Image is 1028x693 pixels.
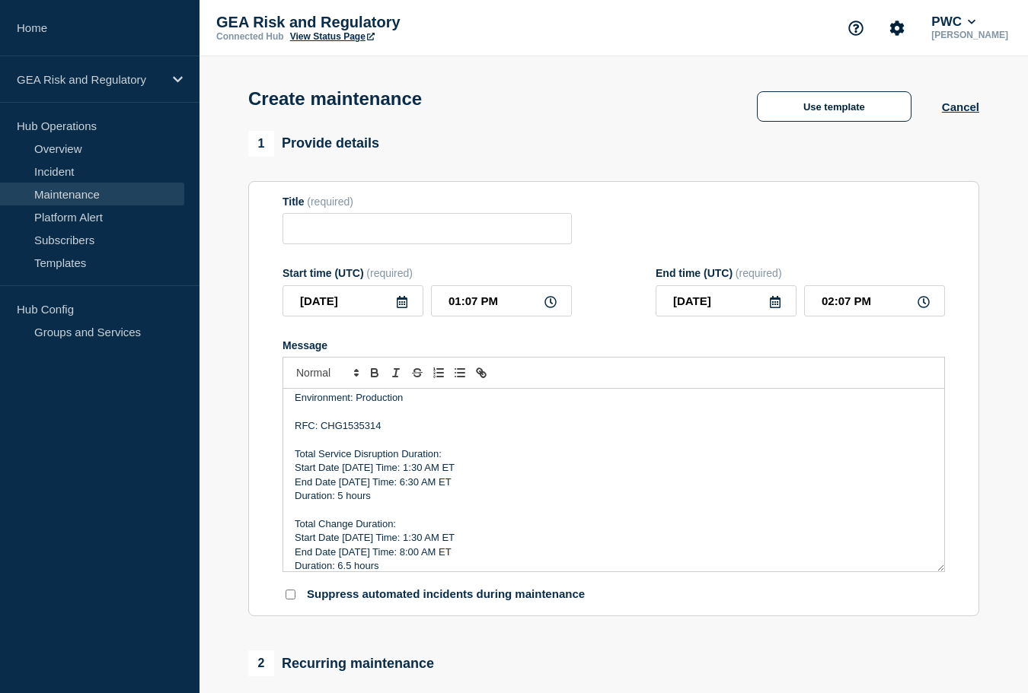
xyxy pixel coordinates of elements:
[428,364,449,382] button: Toggle ordered list
[881,12,913,44] button: Account settings
[216,14,521,31] p: GEA Risk and Regulatory
[248,88,422,110] h1: Create maintenance
[307,587,585,602] p: Suppress automated incidents during maintenance
[295,545,933,559] p: End Date [DATE] Time: 8:00 AM ET
[804,285,945,316] input: HH:MM A
[248,131,379,157] div: Provide details
[283,213,572,244] input: Title
[757,91,911,122] button: Use template
[248,650,274,676] span: 2
[283,339,945,351] div: Message
[283,196,572,208] div: Title
[431,285,572,316] input: HH:MM A
[248,650,434,676] div: Recurring maintenance
[736,267,782,279] span: (required)
[295,419,933,433] p: RFC: CHG1535314
[295,559,933,573] p: Duration: 6.5 hours
[286,590,295,599] input: Suppress automated incidents during maintenance
[928,30,1011,40] p: [PERSON_NAME]
[364,364,385,382] button: Toggle bold text
[295,489,933,503] p: Duration: 5 hours
[248,131,274,157] span: 1
[942,100,979,113] button: Cancel
[449,364,471,382] button: Toggle bulleted list
[840,12,872,44] button: Support
[216,31,284,42] p: Connected Hub
[283,267,572,279] div: Start time (UTC)
[295,447,933,461] p: Total Service Disruption Duration:
[290,31,375,42] a: View Status Page
[295,475,933,489] p: End Date [DATE] Time: 6:30 AM ET
[289,364,364,382] span: Font size
[283,285,423,316] input: YYYY-MM-DD
[407,364,428,382] button: Toggle strikethrough text
[366,267,413,279] span: (required)
[471,364,492,382] button: Toggle link
[295,517,933,531] p: Total Change Duration:
[928,14,979,30] button: PWC
[17,73,163,86] p: GEA Risk and Regulatory
[656,267,945,279] div: End time (UTC)
[295,531,933,545] p: Start Date [DATE] Time: 1:30 AM ET
[295,461,933,475] p: Start Date [DATE] Time: 1:30 AM ET
[295,391,933,405] p: Environment: Production
[283,389,944,571] div: Message
[656,285,797,316] input: YYYY-MM-DD
[385,364,407,382] button: Toggle italic text
[307,196,353,208] span: (required)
